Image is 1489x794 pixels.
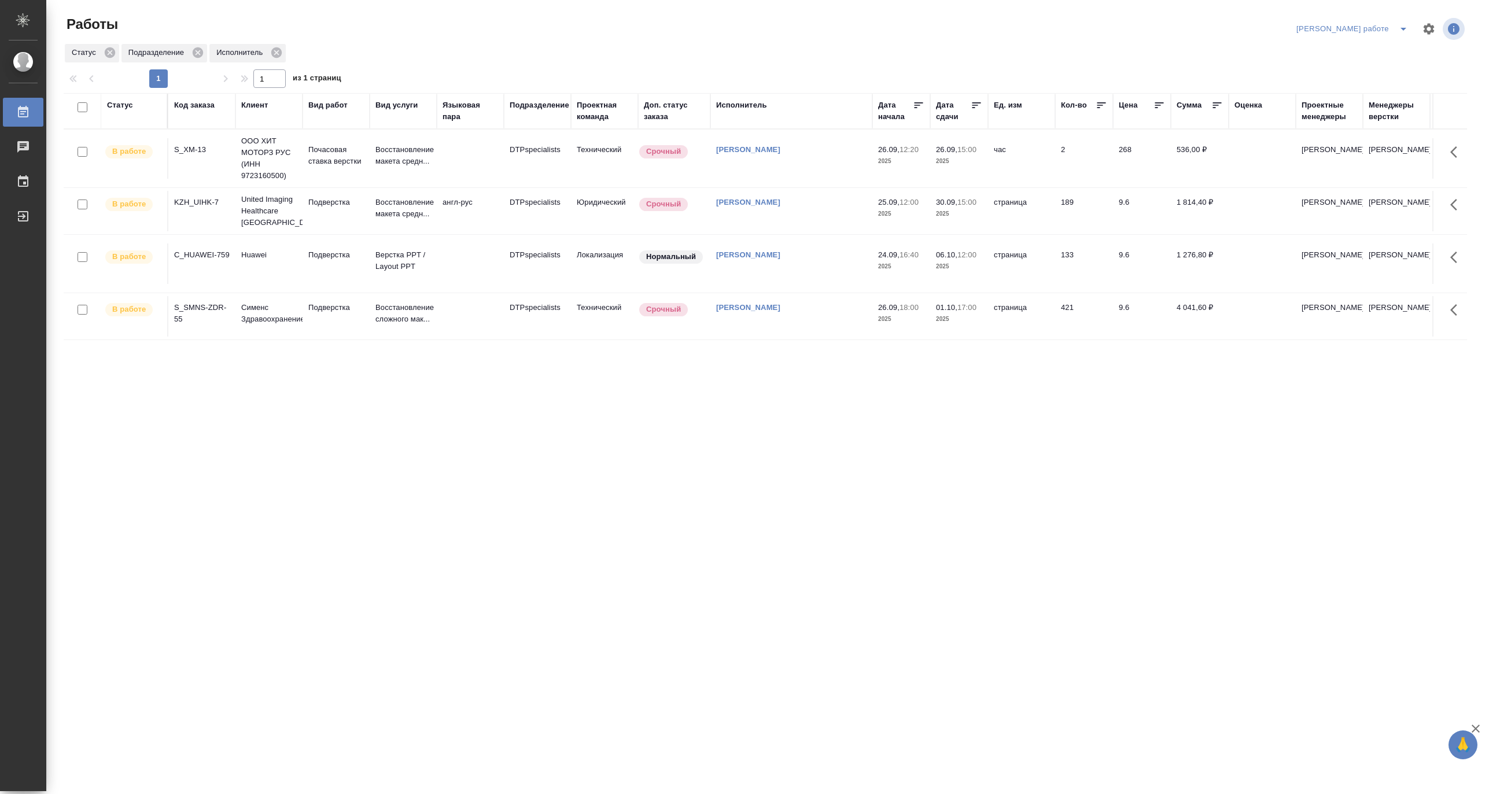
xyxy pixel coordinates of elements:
p: Почасовая ставка верстки [308,144,364,167]
a: [PERSON_NAME] [716,303,780,312]
td: DTPspecialists [504,191,571,231]
p: Подразделение [128,47,188,58]
div: Статус [65,44,119,62]
p: 18:00 [900,303,919,312]
p: Восстановление сложного мак... [375,302,431,325]
div: Менеджеры верстки [1369,99,1424,123]
p: 2025 [878,261,924,272]
p: Подверстка [308,302,364,313]
div: Проектные менеджеры [1302,99,1357,123]
div: Статус [107,99,133,111]
p: 06.10, [936,250,957,259]
div: split button [1293,20,1415,38]
td: 1 814,40 ₽ [1171,191,1229,231]
p: Подверстка [308,249,364,261]
td: 189 [1055,191,1113,231]
p: Исполнитель [216,47,267,58]
td: 536,00 ₽ [1171,138,1229,179]
span: из 1 страниц [293,71,341,88]
div: Сумма [1177,99,1201,111]
td: Технический [571,138,638,179]
p: Подверстка [308,197,364,208]
div: Исполнитель выполняет работу [104,249,161,265]
td: Локализация [571,243,638,284]
div: Код заказа [174,99,215,111]
p: 17:00 [957,303,976,312]
p: 2025 [878,313,924,325]
div: Вид работ [308,99,348,111]
td: [PERSON_NAME] [1296,191,1363,231]
p: 2025 [936,313,982,325]
div: Цена [1119,99,1138,111]
div: Проектная команда [577,99,632,123]
p: В работе [112,146,146,157]
p: [PERSON_NAME] [1369,249,1424,261]
p: United Imaging Healthcare [GEOGRAPHIC_DATA] [241,194,297,228]
p: Восстановление макета средн... [375,144,431,167]
td: DTPspecialists [504,296,571,337]
span: Настроить таблицу [1415,15,1443,43]
td: Технический [571,296,638,337]
p: 2025 [878,208,924,220]
td: 9.6 [1113,243,1171,284]
a: [PERSON_NAME] [716,145,780,154]
span: Работы [64,15,118,34]
p: Huawei [241,249,297,261]
div: Языковая пара [443,99,498,123]
button: Здесь прячутся важные кнопки [1443,243,1471,271]
div: Дата начала [878,99,913,123]
td: 421 [1055,296,1113,337]
div: Кол-во [1061,99,1087,111]
td: 268 [1113,138,1171,179]
p: Восстановление макета средн... [375,197,431,220]
p: 26.09, [878,145,900,154]
td: 4 041,60 ₽ [1171,296,1229,337]
p: 25.09, [878,198,900,206]
td: [PERSON_NAME] [1296,243,1363,284]
button: Здесь прячутся важные кнопки [1443,296,1471,324]
td: Юридический [571,191,638,231]
p: Срочный [646,146,681,157]
div: C_HUAWEI-759 [174,249,230,261]
button: Здесь прячутся важные кнопки [1443,191,1471,219]
p: Статус [72,47,100,58]
p: 2025 [878,156,924,167]
p: ООО ХИТ МОТОРЗ РУС (ИНН 9723160500) [241,135,297,182]
div: Исполнитель выполняет работу [104,144,161,160]
td: страница [988,191,1055,231]
div: Подразделение [121,44,207,62]
p: В работе [112,251,146,263]
p: 24.09, [878,250,900,259]
div: Клиент [241,99,268,111]
p: 12:20 [900,145,919,154]
p: 2025 [936,156,982,167]
div: Исполнитель выполняет работу [104,197,161,212]
td: [PERSON_NAME] [1296,296,1363,337]
td: DTPspecialists [504,243,571,284]
td: 2 [1055,138,1113,179]
p: 01.10, [936,303,957,312]
p: 16:40 [900,250,919,259]
a: [PERSON_NAME] [716,198,780,206]
div: Ед. изм [994,99,1022,111]
td: 9.6 [1113,191,1171,231]
p: 12:00 [957,250,976,259]
div: Вид услуги [375,99,418,111]
p: Срочный [646,198,681,210]
p: [PERSON_NAME] [1369,197,1424,208]
p: Срочный [646,304,681,315]
td: 133 [1055,243,1113,284]
div: S_XM-13 [174,144,230,156]
div: S_SMNS-ZDR-55 [174,302,230,325]
p: 15:00 [957,145,976,154]
td: 9.6 [1113,296,1171,337]
span: 🙏 [1453,733,1473,757]
div: Исполнитель [209,44,286,62]
p: 30.09, [936,198,957,206]
td: DTPspecialists [504,138,571,179]
a: [PERSON_NAME] [716,250,780,259]
button: 🙏 [1449,730,1477,759]
p: 26.09, [936,145,957,154]
p: 12:00 [900,198,919,206]
div: Доп. статус заказа [644,99,705,123]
